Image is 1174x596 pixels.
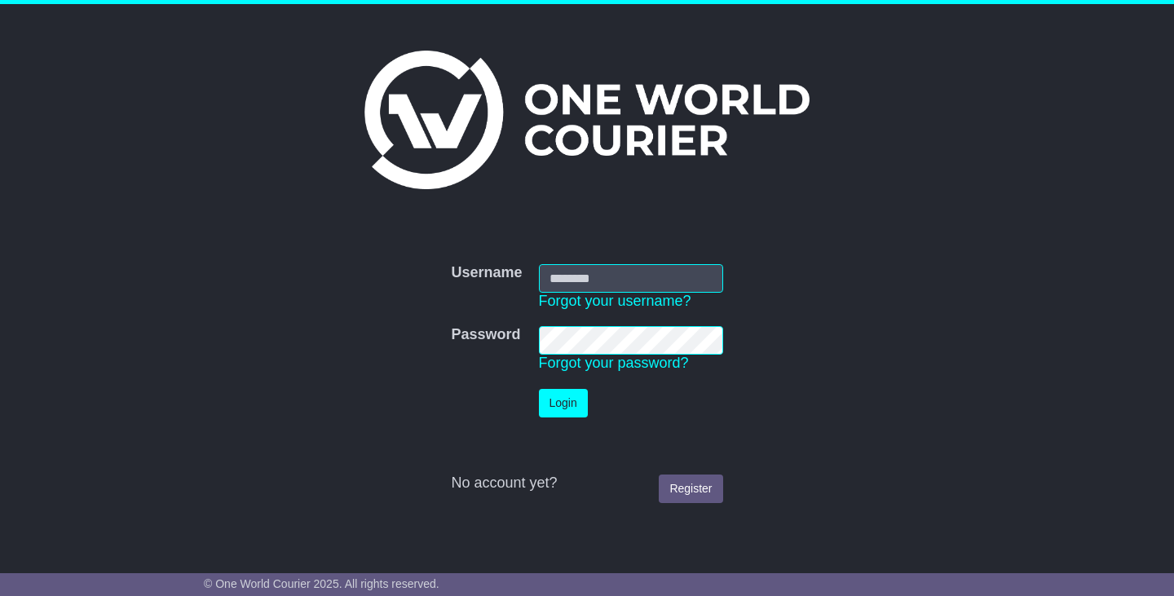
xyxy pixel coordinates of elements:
a: Forgot your username? [539,293,691,309]
div: No account yet? [451,475,722,492]
label: Username [451,264,522,282]
label: Password [451,326,520,344]
span: © One World Courier 2025. All rights reserved. [204,577,439,590]
a: Forgot your password? [539,355,689,371]
img: One World [364,51,810,189]
button: Login [539,389,588,417]
a: Register [659,475,722,503]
